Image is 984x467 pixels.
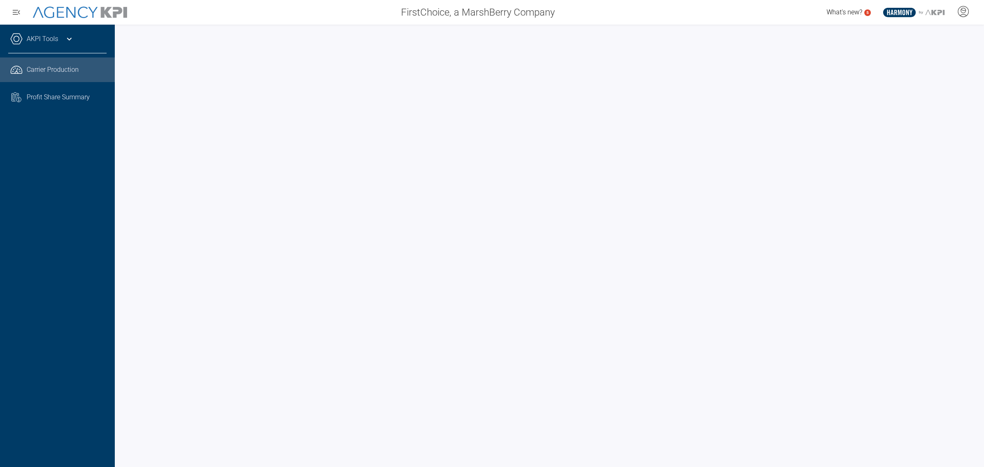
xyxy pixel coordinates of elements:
[864,9,871,16] a: 5
[27,92,90,102] span: Profit Share Summary
[27,34,58,44] a: AKPI Tools
[33,7,127,18] img: AgencyKPI
[866,10,869,15] text: 5
[827,8,862,16] span: What's new?
[401,5,555,20] span: FirstChoice, a MarshBerry Company
[27,65,79,75] span: Carrier Production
